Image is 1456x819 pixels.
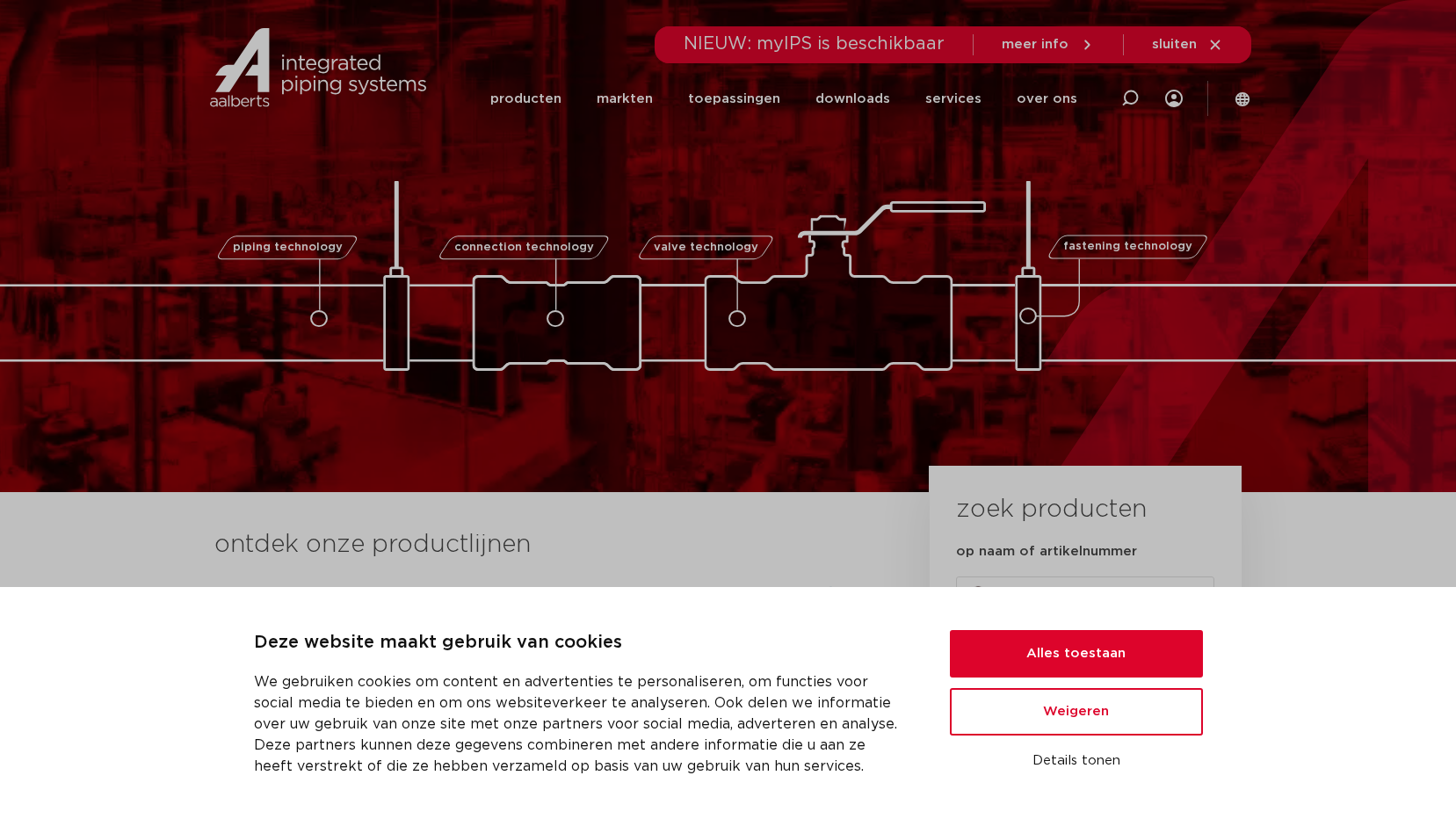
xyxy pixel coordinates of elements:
[956,576,1214,617] input: zoeken
[956,492,1147,527] h3: zoek producten
[950,630,1203,678] button: Alles toestaan
[1152,38,1197,51] span: sluiten
[1063,242,1192,253] span: fastening technology
[950,688,1203,736] button: Weigeren
[490,65,1077,133] nav: Menu
[925,65,982,133] a: services
[956,543,1137,561] label: op naam of artikelnummer
[490,65,561,133] a: producten
[254,671,908,777] p: We gebruiken cookies om content en advertenties te personaliseren, om functies voor social media ...
[654,242,758,253] span: valve technology
[254,629,908,657] p: Deze website maakt gebruik van cookies
[688,65,780,133] a: toepassingen
[950,746,1203,776] button: Details tonen
[1165,79,1183,118] div: my IPS
[1002,37,1095,53] a: meer info
[684,35,945,53] span: NIEUW: myIPS is beschikbaar
[214,527,870,562] h3: ontdek onze productlijnen
[233,242,343,253] span: piping technology
[815,65,890,133] a: downloads
[1002,38,1068,51] span: meer info
[597,65,653,133] a: markten
[1152,37,1223,53] a: sluiten
[1017,65,1077,133] a: over ons
[453,242,593,253] span: connection technology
